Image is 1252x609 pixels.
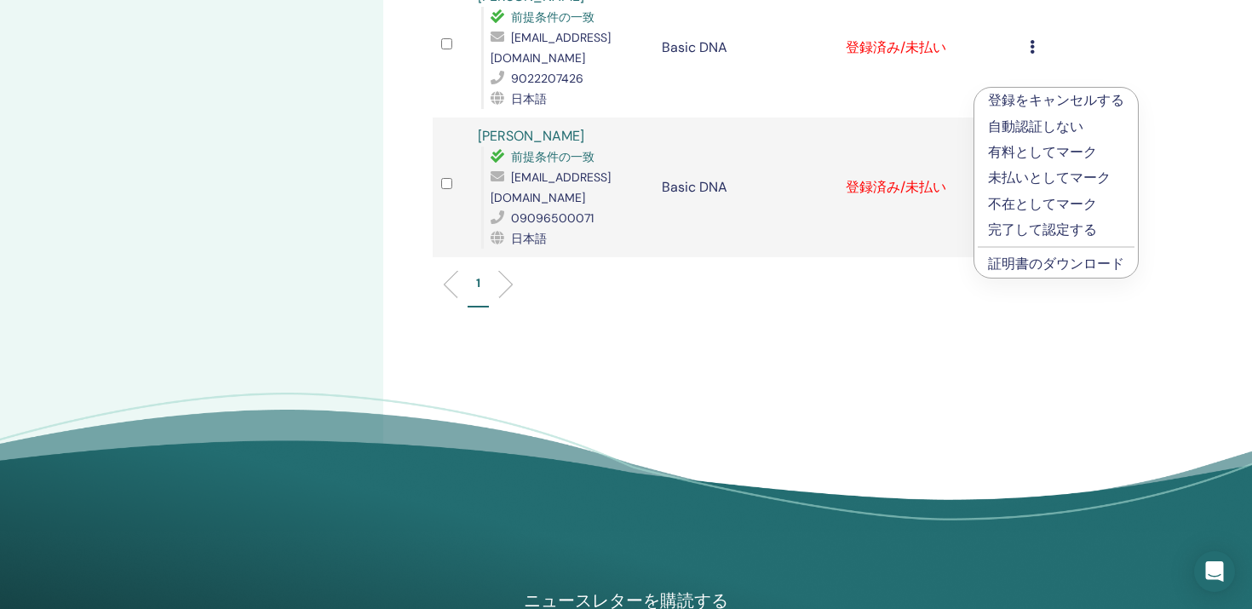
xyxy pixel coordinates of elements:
[988,220,1124,240] p: 完了して認定する
[988,142,1124,163] p: 有料としてマーク
[653,118,837,257] td: Basic DNA
[988,117,1124,137] p: 自動認証しない
[491,169,611,205] span: [EMAIL_ADDRESS][DOMAIN_NAME]
[988,90,1124,111] p: 登録をキャンセルする
[988,255,1124,273] a: 証明書のダウンロード
[511,91,547,106] span: 日本語
[511,210,594,226] span: 09096500071
[511,149,594,164] span: 前提条件の一致
[1194,551,1235,592] div: Open Intercom Messenger
[988,194,1124,215] p: 不在としてマーク
[511,231,547,246] span: 日本語
[476,274,480,292] p: 1
[491,30,611,66] span: [EMAIL_ADDRESS][DOMAIN_NAME]
[511,71,583,86] span: 9022207426
[511,9,594,25] span: 前提条件の一致
[988,168,1124,188] p: 未払いとしてマーク
[478,127,584,145] a: [PERSON_NAME]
